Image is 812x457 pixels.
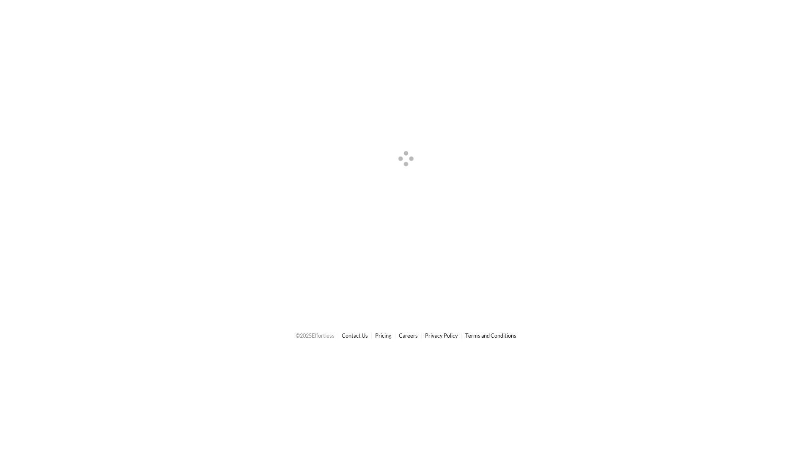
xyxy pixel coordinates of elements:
[465,332,516,339] a: Terms and Conditions
[296,332,335,339] span: © 2025 Effortless
[342,332,368,339] a: Contact Us
[425,332,458,339] a: Privacy Policy
[399,332,418,339] a: Careers
[375,332,392,339] a: Pricing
